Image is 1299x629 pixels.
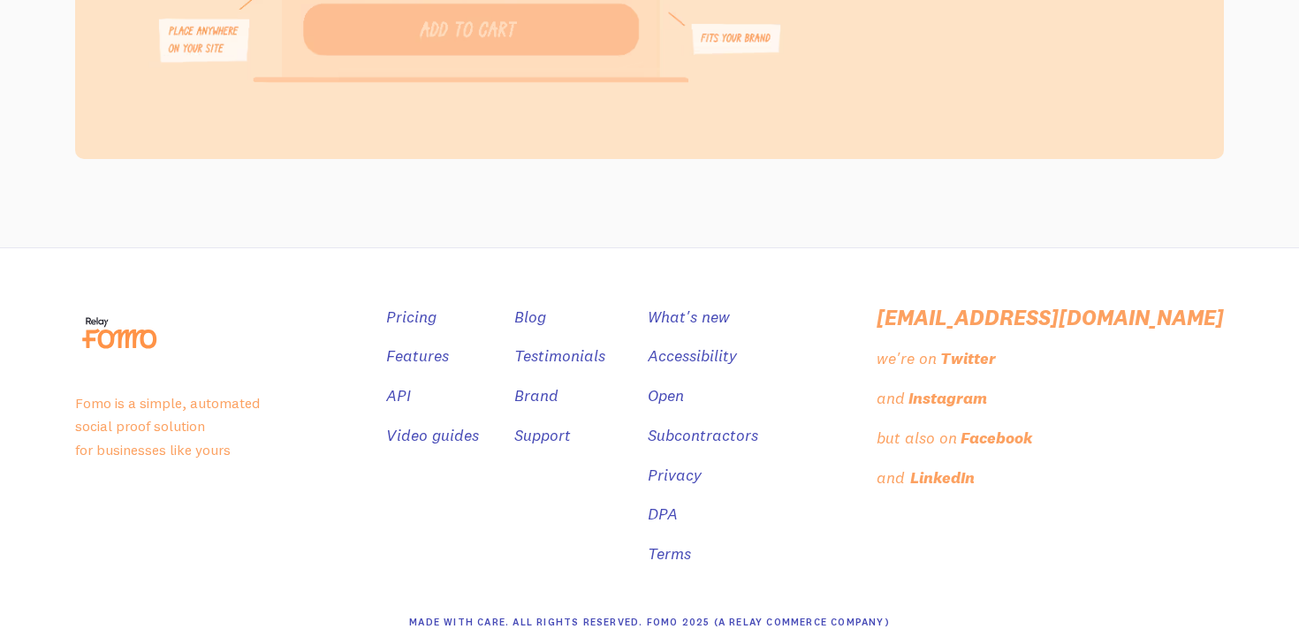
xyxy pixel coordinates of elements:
[514,383,558,409] a: Brand
[908,386,991,412] a: Instagram
[648,305,730,330] a: What's new
[648,463,702,489] a: Privacy
[877,305,1224,330] a: [EMAIL_ADDRESS][DOMAIN_NAME]
[386,423,479,449] a: Video guides
[514,305,546,330] a: Blog
[648,383,684,409] a: Open
[877,426,957,451] div: but also on
[940,346,999,372] a: Twitter
[961,426,1036,451] a: Facebook
[514,423,571,449] a: Support
[961,426,1032,451] div: Facebook
[386,383,411,409] a: API
[648,542,691,567] a: Terms
[386,305,437,330] a: Pricing
[648,502,678,527] a: DPA
[648,423,758,449] a: Subcontractors
[908,386,987,412] div: Instagram
[910,466,975,491] div: LinkedIn
[877,466,905,491] div: and
[386,344,449,369] a: Features
[75,391,351,462] p: Fomo is a simple, automated social proof solution for businesses like yours
[877,386,905,412] div: and
[648,344,737,369] a: Accessibility
[940,346,996,372] div: Twitter
[877,346,937,372] div: we're on
[910,466,978,491] a: LinkedIn
[514,344,605,369] a: Testimonials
